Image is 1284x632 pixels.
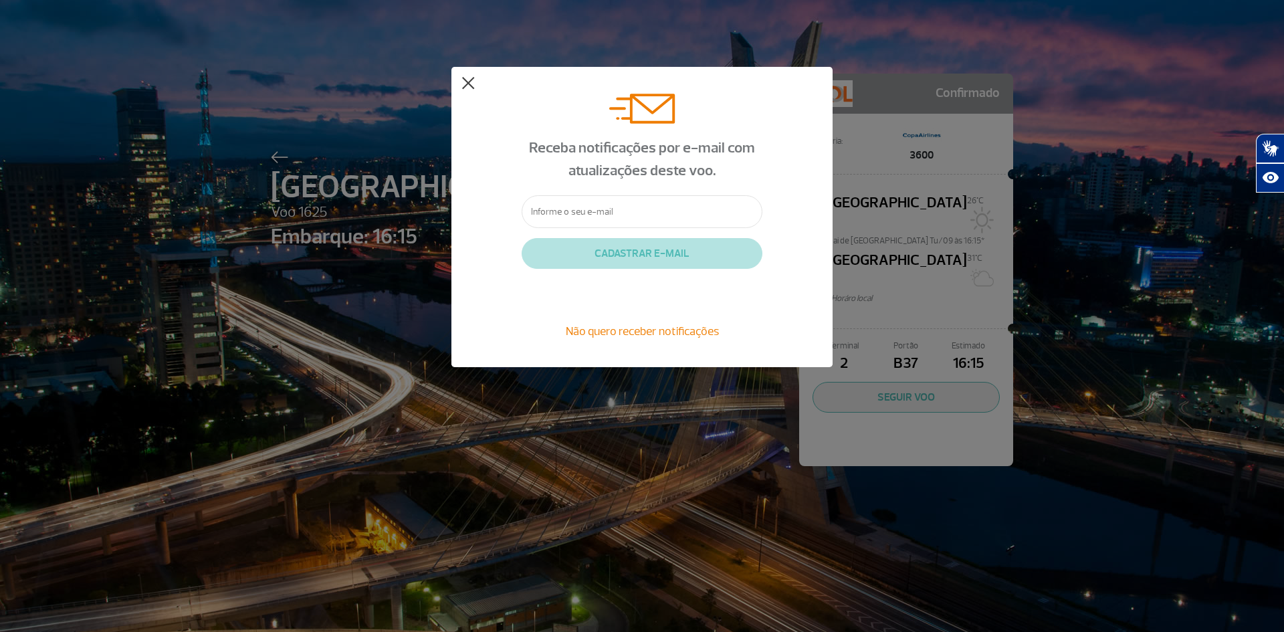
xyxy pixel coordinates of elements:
div: Plugin de acessibilidade da Hand Talk. [1256,134,1284,193]
button: CADASTRAR E-MAIL [522,238,762,269]
input: Informe o seu e-mail [522,195,762,228]
span: Não quero receber notificações [566,324,719,338]
span: Receba notificações por e-mail com atualizações deste voo. [529,138,755,180]
button: Abrir tradutor de língua de sinais. [1256,134,1284,163]
button: Abrir recursos assistivos. [1256,163,1284,193]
